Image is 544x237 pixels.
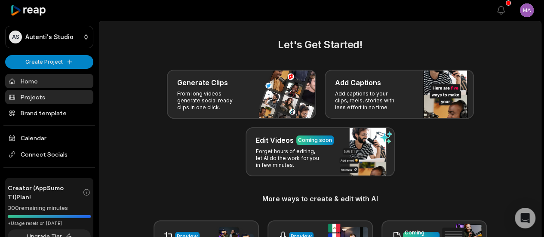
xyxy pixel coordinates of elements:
[8,220,91,227] div: *Usage resets on [DATE]
[8,183,83,201] span: Creator (AppSumo T1) Plan!
[110,37,531,52] h2: Let's Get Started!
[5,90,93,104] a: Projects
[298,136,332,144] div: Coming soon
[256,135,294,145] h3: Edit Videos
[25,33,74,41] p: Autenti's Studio
[5,106,93,120] a: Brand template
[8,204,91,212] div: 300 remaining minutes
[5,55,93,69] button: Create Project
[256,148,323,169] p: Forget hours of editing, let AI do the work for you in few minutes.
[335,90,402,111] p: Add captions to your clips, reels, stories with less effort in no time.
[110,194,531,204] h3: More ways to create & edit with AI
[177,77,228,88] h3: Generate Clips
[9,31,22,43] div: AS
[177,90,244,111] p: From long videos generate social ready clips in one click.
[335,77,381,88] h3: Add Captions
[5,74,93,88] a: Home
[5,147,93,162] span: Connect Socials
[5,131,93,145] a: Calendar
[515,208,535,228] div: Open Intercom Messenger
